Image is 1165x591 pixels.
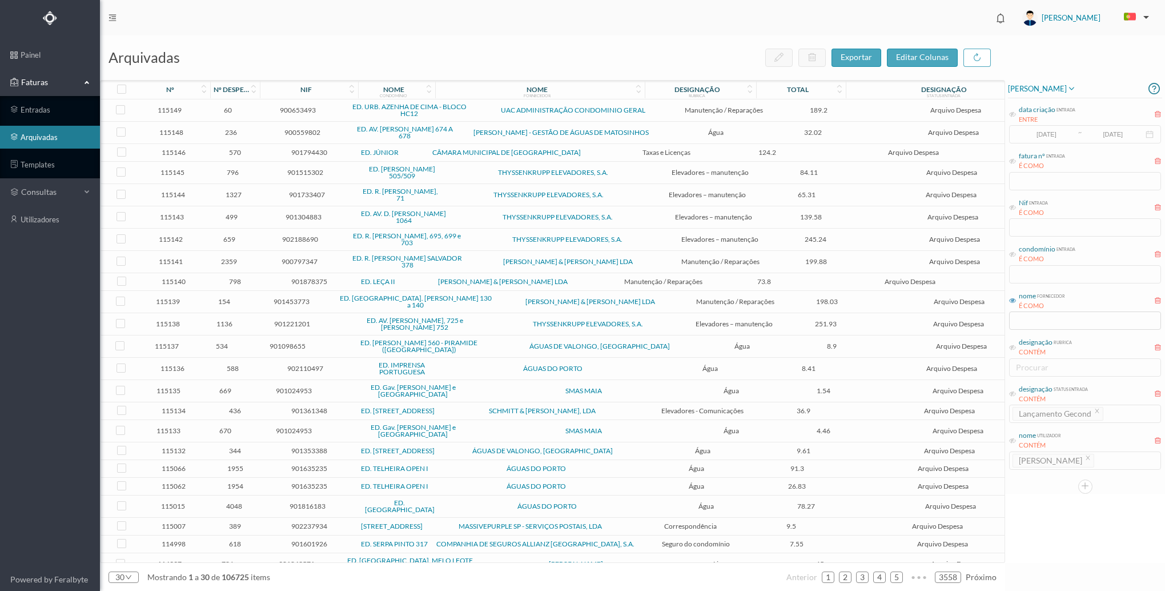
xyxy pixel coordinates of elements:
[139,446,207,455] span: 115132
[683,426,780,435] span: Água
[870,320,1048,328] span: Arquivo Despesa
[789,297,865,306] span: 198.03
[856,572,869,583] li: 3
[207,106,248,114] span: 60
[213,540,257,548] span: 618
[139,482,207,490] span: 115062
[670,235,770,243] span: Elevadores – manutenção
[139,190,207,199] span: 115144
[786,572,817,582] span: anterior
[501,106,645,114] a: UAC ADMINISTRAÇÃO CONDOMINIO GERAL
[199,572,211,582] span: 30
[921,85,967,94] div: designação
[935,569,961,586] a: 3558
[785,426,862,435] span: 4.46
[993,11,1008,26] i: icon: bell
[251,572,270,582] span: items
[1019,198,1028,208] div: Nif
[873,572,886,583] li: 4
[831,49,881,67] button: exportar
[654,502,758,510] span: Água
[765,190,848,199] span: 65.31
[115,569,124,586] div: 30
[851,446,1047,455] span: Arquivo Despesa
[258,128,347,137] span: 900559802
[361,406,435,415] a: ED. [STREET_ADDRESS]
[166,85,174,94] div: nº
[208,257,250,266] span: 2359
[213,522,257,530] span: 389
[755,464,839,473] span: 91.3
[1019,208,1048,218] div: É COMO
[361,277,395,286] a: ED. LEÇA II
[213,277,257,286] span: 798
[1052,384,1088,393] div: status entrada
[815,148,1011,157] span: Arquivo Despesa
[839,522,1035,530] span: Arquivo Despesa
[533,320,643,328] a: THYSSENKRUPP ELEVADORES, S.A.
[768,364,850,373] span: 8.41
[1055,105,1075,113] div: entrada
[1022,10,1038,26] img: user_titan3.af2715ee.jpg
[139,148,207,157] span: 115146
[1148,80,1160,98] i: icon: question-circle-o
[507,482,566,490] a: ÁGUAS DO PORTO
[862,235,1048,243] span: Arquivo Despesa
[650,406,755,415] span: Elevadores - Comunicações
[524,93,551,98] div: fornecedor
[1115,9,1154,27] button: PT
[507,464,566,473] a: ÁGUAS DO PORTO
[887,49,958,67] button: editar colunas
[503,257,633,266] a: [PERSON_NAME] & [PERSON_NAME] LDA
[1019,301,1065,311] div: É COMO
[890,572,903,583] li: 5
[211,572,220,582] span: de
[139,277,207,286] span: 115140
[1008,82,1076,95] span: [PERSON_NAME]
[776,257,856,266] span: 199.88
[195,572,199,582] span: a
[1052,337,1072,346] div: rubrica
[498,168,608,177] a: THYSSENKRUPP ELEVADORES, S.A.
[966,568,997,586] li: Página Seguinte
[689,93,705,98] div: rubrica
[260,168,350,177] span: 901515302
[1019,151,1045,161] div: fatura nº
[367,316,463,332] a: ED. AV. [PERSON_NAME], 725 e [PERSON_NAME] 752
[371,383,456,398] a: ED. Gav. [PERSON_NAME] e [GEOGRAPHIC_DATA]
[263,464,355,473] span: 901635235
[300,85,312,94] div: nif
[565,426,602,435] a: SMAS MAIA
[256,235,344,243] span: 902188690
[139,522,207,530] span: 115007
[432,148,581,157] a: CÂMARA MUNICIPAL DE [GEOGRAPHIC_DATA]
[839,569,851,586] a: 2
[1019,384,1052,394] div: designação
[665,128,766,137] span: Água
[18,77,81,88] span: Faturas
[874,569,885,586] a: 4
[139,364,206,373] span: 115136
[525,297,655,306] a: [PERSON_NAME] & [PERSON_NAME] LDA
[473,128,649,137] a: [PERSON_NAME] - GESTÃO DE ÁGUAS DE MATOSINHOS
[822,569,834,586] a: 1
[109,49,180,66] span: arquivadas
[254,106,341,114] span: 900653493
[254,560,340,568] span: 901843571
[858,213,1048,221] span: Arquivo Despesa
[139,128,204,137] span: 115148
[523,364,582,373] a: ÁGUAS DO PORTO
[208,235,250,243] span: 659
[683,386,780,395] span: Água
[670,257,770,266] span: Manutenção / Reparações
[438,277,568,286] a: [PERSON_NAME] & [PERSON_NAME] LDA
[371,423,456,438] a: ED. Gav. [PERSON_NAME] e [GEOGRAPHIC_DATA]
[677,560,775,568] span: Limpeza
[1045,151,1065,159] div: entrada
[361,209,446,225] a: ED. AV. D. [PERSON_NAME] 1064
[365,498,435,514] a: ED. [GEOGRAPHIC_DATA]
[361,446,435,455] a: ED. [STREET_ADDRESS]
[263,482,355,490] span: 901635235
[674,85,720,94] div: designação
[138,560,201,568] span: 114997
